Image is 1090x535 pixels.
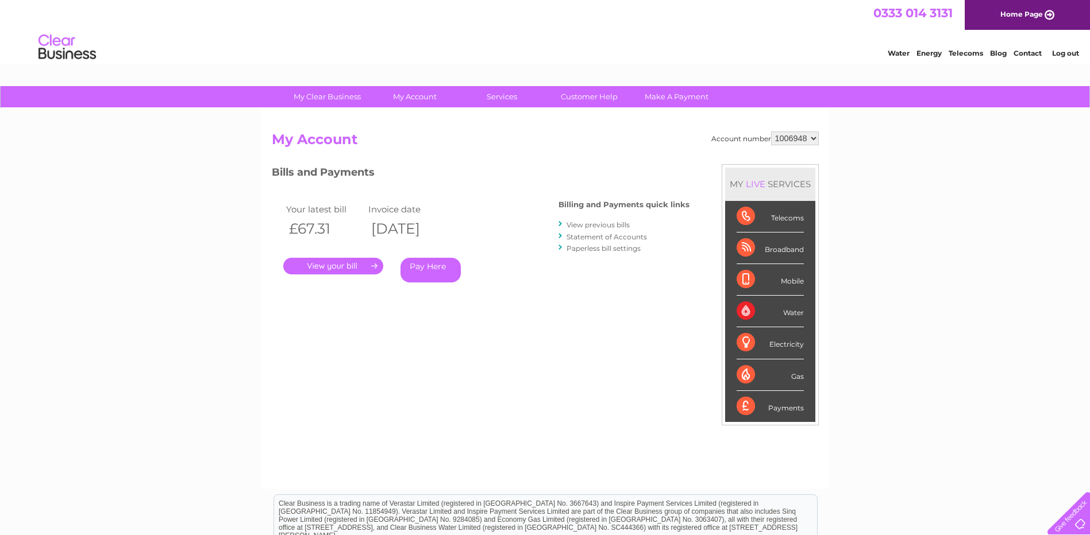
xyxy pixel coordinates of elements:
[990,49,1007,57] a: Blog
[737,359,804,391] div: Gas
[873,6,953,20] a: 0333 014 3131
[542,86,637,107] a: Customer Help
[283,258,383,274] a: .
[737,296,804,327] div: Water
[1052,49,1079,57] a: Log out
[567,220,630,229] a: View previous bills
[737,232,804,264] div: Broadband
[283,201,366,217] td: Your latest bill
[629,86,724,107] a: Make A Payment
[737,201,804,232] div: Telecoms
[737,264,804,296] div: Mobile
[725,168,815,200] div: MY SERVICES
[711,131,819,145] div: Account number
[559,200,690,209] h4: Billing and Payments quick links
[272,131,819,153] h2: My Account
[272,164,690,184] h3: Bills and Payments
[737,391,804,422] div: Payments
[400,258,461,282] a: Pay Here
[280,86,375,107] a: My Clear Business
[283,217,366,241] th: £67.31
[365,217,448,241] th: [DATE]
[455,86,549,107] a: Services
[38,30,97,65] img: logo.png
[744,179,768,189] div: LIVE
[367,86,462,107] a: My Account
[1014,49,1042,57] a: Contact
[365,201,448,217] td: Invoice date
[949,49,983,57] a: Telecoms
[567,232,647,241] a: Statement of Accounts
[737,327,804,359] div: Electricity
[567,244,641,253] a: Paperless bill settings
[888,49,910,57] a: Water
[916,49,942,57] a: Energy
[274,6,817,56] div: Clear Business is a trading name of Verastar Limited (registered in [GEOGRAPHIC_DATA] No. 3667643...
